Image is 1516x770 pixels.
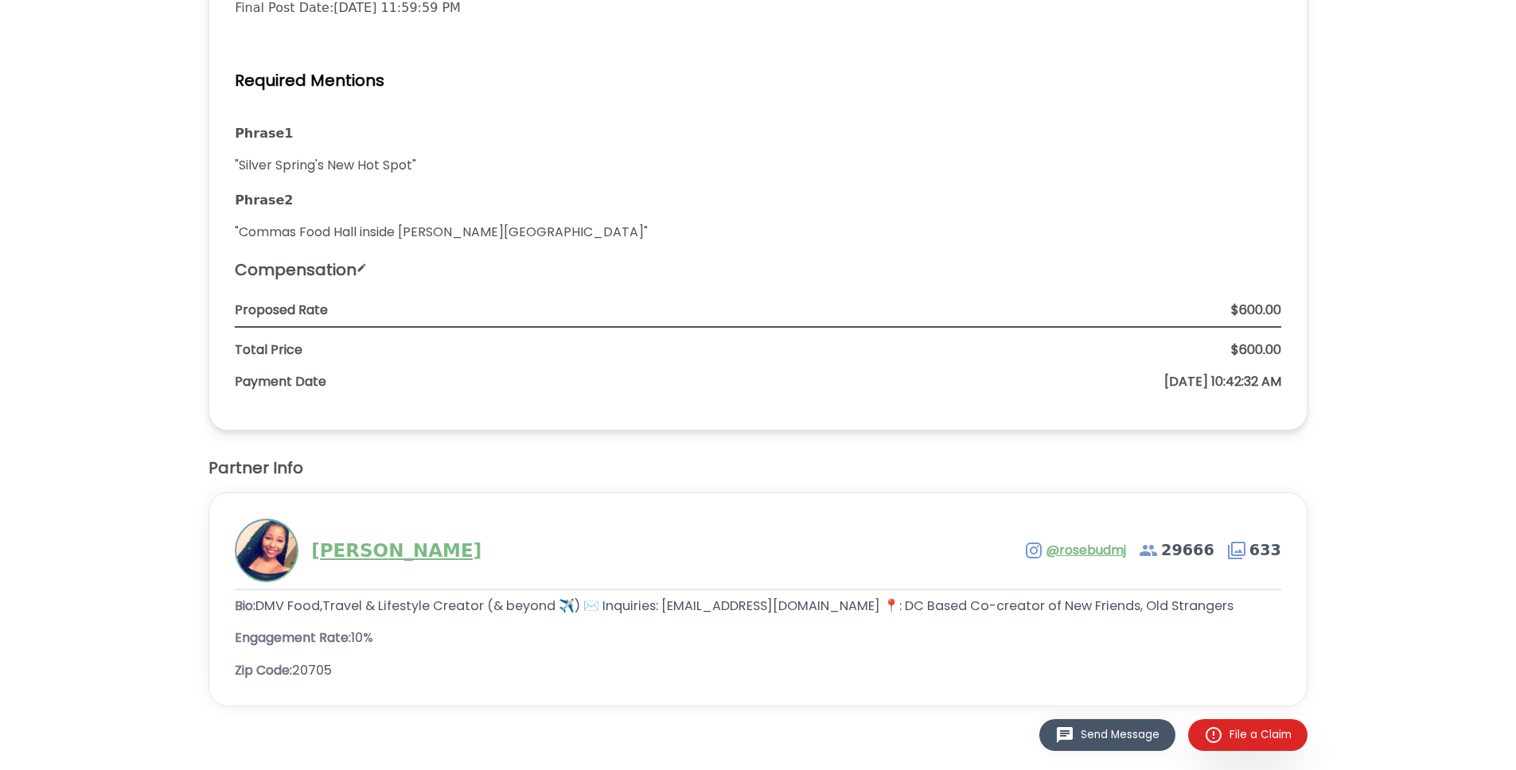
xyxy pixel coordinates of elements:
[235,301,328,320] h3: Proposed Rate
[292,661,332,679] p: 20705
[1227,539,1281,562] span: 633
[1188,719,1308,751] button: File a Claim
[1231,340,1281,360] h3: $ 600.00
[235,628,1281,647] div: Engagement Rate:
[235,661,1281,680] div: Zip Code:
[235,68,1281,92] h2: Required Mentions
[208,456,1308,480] h2: Partner Info
[1055,725,1159,745] div: Send Message
[1039,719,1175,751] button: Send Message
[235,191,1281,210] div: Phrase 2
[235,597,1281,616] div: Bio:
[311,538,481,563] a: [PERSON_NAME]
[235,223,1281,242] div: " Commas Food Hall inside [PERSON_NAME][GEOGRAPHIC_DATA] "
[1231,301,1281,320] h3: $600.00
[1204,725,1292,745] div: File a Claim
[1046,541,1126,560] a: @rosebudmj
[1139,539,1214,562] span: 29666
[235,156,1281,175] div: " Silver Spring's New Hot Spot "
[235,372,326,391] h3: Payment Date
[235,258,1281,282] h2: Compensation
[235,340,302,360] h3: Total Price
[236,520,297,581] img: Profile
[255,597,1233,615] p: DMV Food,Travel & Lifestyle Creator (& beyond ✈️) ✉️ Inquiries: [EMAIL_ADDRESS][DOMAIN_NAME] 📍: D...
[235,124,1281,143] div: Phrase 1
[351,628,373,647] p: 10 %
[1164,372,1281,391] h3: [DATE] 10:42:32 AM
